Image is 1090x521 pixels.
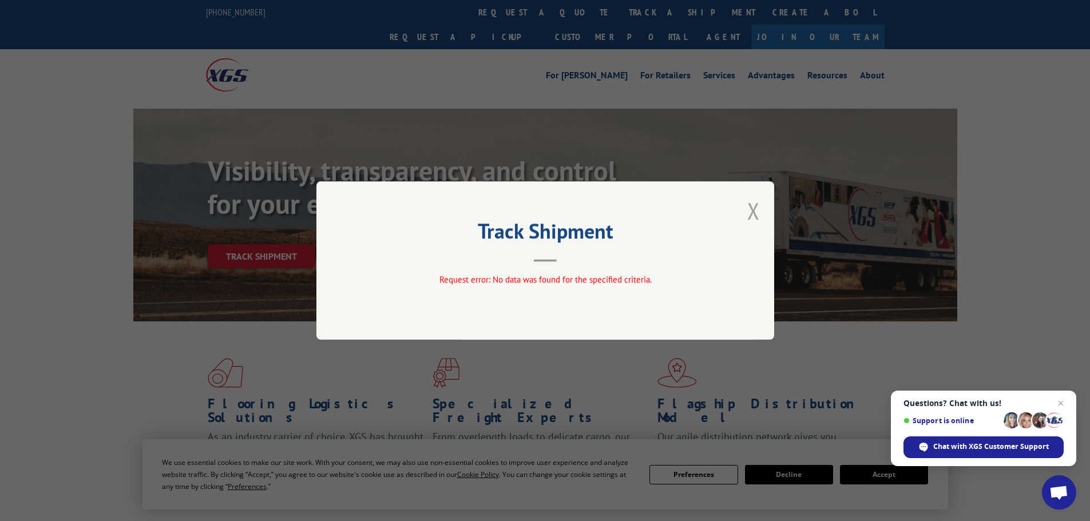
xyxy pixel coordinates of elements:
div: Chat with XGS Customer Support [903,436,1064,458]
h2: Track Shipment [374,223,717,245]
button: Close modal [747,196,760,226]
div: Open chat [1042,475,1076,510]
span: Chat with XGS Customer Support [933,442,1049,452]
span: Close chat [1054,396,1068,410]
span: Questions? Chat with us! [903,399,1064,408]
span: Request error: No data was found for the specified criteria. [439,274,651,285]
span: Support is online [903,416,1000,425]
